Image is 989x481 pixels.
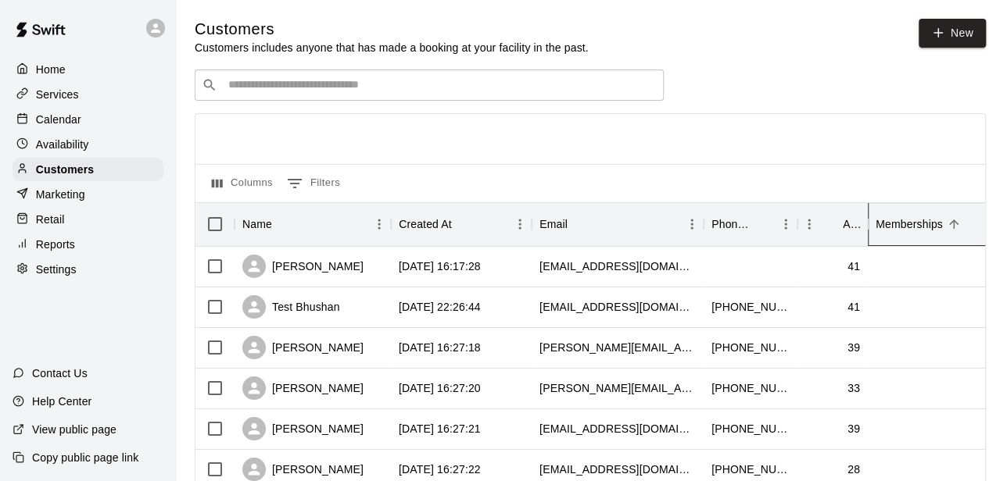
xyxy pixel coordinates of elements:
a: New [919,19,986,48]
button: Menu [508,212,532,236]
a: Customers [13,158,163,181]
div: 39 [847,340,860,355]
div: [PERSON_NAME] [242,376,364,400]
a: Marketing [13,183,163,206]
div: 2025-07-22 16:27:20 [399,380,481,396]
div: +14016800284 [711,299,790,315]
button: Menu [367,212,391,236]
h5: Customers [195,19,589,40]
div: abhilash.dhawad@gmail.com [539,340,696,355]
div: Email [539,202,568,246]
div: Search customers by name or email [195,69,664,101]
div: advait.varadarajan@gmail.com [539,380,696,396]
div: 2025-07-22 16:27:22 [399,461,481,477]
button: Sort [943,213,965,235]
div: +14124785367 [711,380,790,396]
div: 28 [847,461,860,477]
p: Reports [36,237,75,252]
a: Settings [13,258,163,281]
p: Contact Us [32,365,88,381]
p: Marketing [36,187,85,202]
div: 2025-07-22 16:27:18 [399,340,481,355]
a: Calendar [13,108,163,131]
div: +18134512365 [711,421,790,436]
a: Reports [13,233,163,256]
div: Memberships [876,202,943,246]
div: +18134181537 [711,461,790,477]
div: [PERSON_NAME] [242,336,364,359]
button: Sort [821,213,843,235]
div: sadat9618@gmail.com [539,461,696,477]
p: Customers includes anyone that has made a booking at your facility in the past. [195,40,589,55]
button: Select columns [208,171,277,196]
p: Copy public page link [32,450,138,465]
button: Menu [680,212,704,236]
div: Age [797,202,868,246]
p: Calendar [36,112,81,127]
a: Retail [13,208,163,231]
p: Services [36,87,79,102]
p: Customers [36,162,94,177]
div: Email [532,202,704,246]
div: +17329253601 [711,340,790,355]
div: Age [843,202,860,246]
div: Test Bhushan [242,295,340,319]
div: 41 [847,258,860,274]
div: [PERSON_NAME] [242,255,364,278]
div: 2025-07-22 16:27:21 [399,421,481,436]
div: shafi6@icloud.com [539,421,696,436]
div: [PERSON_NAME] [242,458,364,481]
div: avadhutparkar@gmail.com [539,258,696,274]
p: Home [36,62,66,77]
div: 39 [847,421,860,436]
p: Availability [36,137,89,152]
p: View public page [32,422,116,437]
a: Home [13,58,163,81]
a: Services [13,83,163,106]
p: Retail [36,212,65,227]
button: Sort [452,213,474,235]
div: Phone Number [711,202,752,246]
div: Name [235,202,391,246]
a: Availability [13,133,163,156]
button: Menu [774,212,797,236]
button: Menu [797,212,821,236]
div: Created At [399,202,452,246]
button: Show filters [283,171,344,196]
div: Created At [391,202,532,246]
button: Sort [752,213,774,235]
p: Help Center [32,394,91,409]
button: Sort [272,213,294,235]
button: Sort [568,213,589,235]
div: 2025-07-21 22:26:44 [399,299,481,315]
div: 41 [847,299,860,315]
div: bush0927@gmail.com [539,299,696,315]
div: [PERSON_NAME] [242,417,364,440]
div: 2025-07-21 16:17:28 [399,258,481,274]
div: 33 [847,380,860,396]
div: Name [242,202,272,246]
p: Settings [36,262,77,277]
div: Phone Number [704,202,797,246]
